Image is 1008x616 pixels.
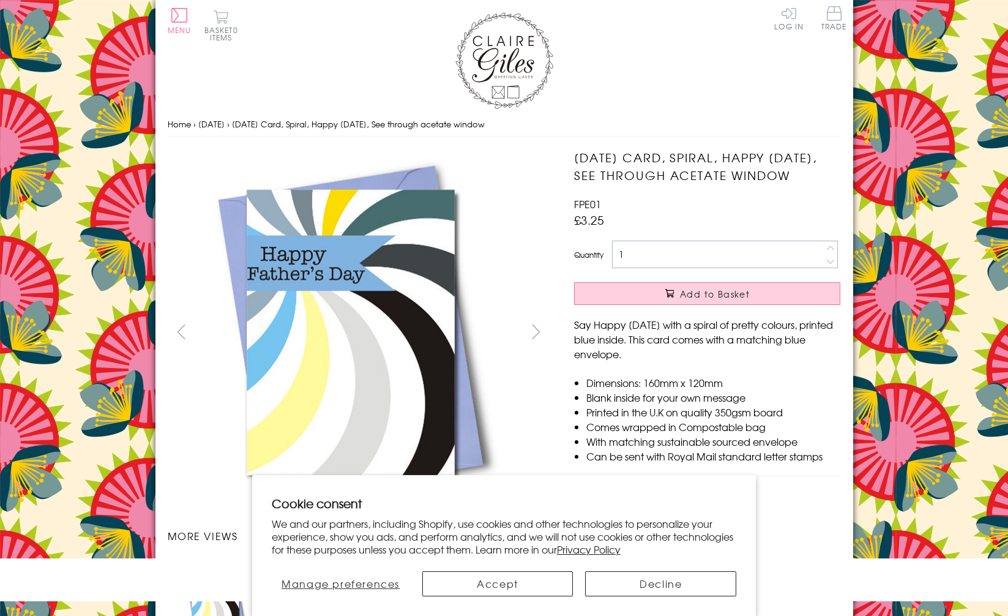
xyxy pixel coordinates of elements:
[574,317,840,361] p: Say Happy [DATE] with a spiral of pretty colours, printed blue inside. This card comes with a mat...
[680,288,750,300] span: Add to Basket
[168,528,550,543] h3: More views
[586,419,840,434] li: Comes wrapped in Compostable bag
[168,112,841,137] nav: breadcrumbs
[272,571,410,596] button: Manage preferences
[455,12,553,109] img: Claire Giles Greetings Cards
[586,434,840,449] li: With matching sustainable sourced envelope
[227,118,230,130] span: ›
[232,118,485,130] span: [DATE] Card, Spiral, Happy [DATE], See through acetate window
[193,118,196,130] span: ›
[585,571,736,596] button: Decline
[574,282,840,305] button: Add to Basket
[586,449,840,464] li: Can be sent with Royal Mail standard letter stamps
[574,211,604,228] span: £3.25
[574,249,603,260] label: Quantity
[821,6,847,30] span: Trade
[198,118,225,130] a: [DATE]
[168,24,192,36] span: Menu
[422,571,573,596] button: Accept
[168,118,191,130] a: Home
[586,390,840,405] li: Blank inside for your own message
[167,149,534,516] img: Father's Day Card, Spiral, Happy Father's Day, See through acetate window
[574,149,840,184] h1: [DATE] Card, Spiral, Happy [DATE], See through acetate window
[282,576,400,591] span: Manage preferences
[272,495,737,512] h2: Cookie consent
[210,24,238,43] span: 0 items
[557,542,621,557] a: Privacy Policy
[272,517,737,555] p: We and our partners, including Shopify, use cookies and other technologies to personalize your ex...
[774,6,804,30] a: Log In
[168,318,195,345] button: prev
[204,10,238,41] button: Basket0 items
[522,318,550,345] button: next
[821,6,847,32] a: Trade
[586,375,840,390] li: Dimensions: 160mm x 120mm
[168,8,192,34] button: Menu
[574,197,601,211] span: FPE01
[586,405,840,419] li: Printed in the U.K on quality 350gsm board
[550,149,917,516] img: Father's Day Card, Spiral, Happy Father's Day, See through acetate window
